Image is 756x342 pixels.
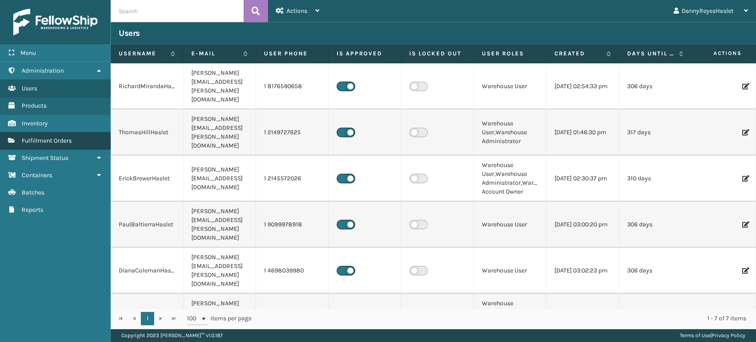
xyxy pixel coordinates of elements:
[22,189,44,196] span: Batches
[680,332,710,338] a: Terms of Use
[742,175,748,182] i: Edit
[742,129,748,136] i: Edit
[256,248,329,294] td: 1 4698039980
[111,202,183,248] td: PaulBaltierraHaslet
[685,46,747,61] span: Actions
[742,222,748,228] i: Edit
[547,202,619,248] td: [DATE] 03:00:20 pm
[13,9,97,35] img: logo
[474,155,547,202] td: Warehouse User,Warehouse Administrator,Warehouse Account Owner
[619,109,692,155] td: 317 days
[619,248,692,294] td: 306 days
[183,294,256,340] td: [PERSON_NAME][EMAIL_ADDRESS][PERSON_NAME][DOMAIN_NAME]
[111,248,183,294] td: DianaColemanHaslet
[187,314,200,323] span: 100
[20,49,36,57] span: Menu
[256,109,329,155] td: 1 2149727625
[474,63,547,109] td: Warehouse User
[22,67,64,74] span: Administration
[474,109,547,155] td: Warehouse User,Warehouse Administrator
[256,202,329,248] td: 1 9099978918
[482,50,538,58] label: User Roles
[119,28,140,39] h3: Users
[619,155,692,202] td: 310 days
[191,50,239,58] label: E-mail
[119,50,166,58] label: Username
[742,83,748,89] i: Edit
[409,50,465,58] label: Is Locked Out
[256,294,329,340] td: 1 9514558320
[111,155,183,202] td: ErickBrewerHaslet
[712,332,745,338] a: Privacy Policy
[111,63,183,109] td: RichardMirandaHaslet
[121,329,223,342] p: Copyright 2023 [PERSON_NAME]™ v 1.0.187
[547,248,619,294] td: [DATE] 03:02:23 pm
[22,206,43,214] span: Reports
[22,154,68,162] span: Shipment Status
[627,50,675,58] label: Days until password expires
[22,137,72,144] span: Fulfillment Orders
[183,248,256,294] td: [PERSON_NAME][EMAIL_ADDRESS][PERSON_NAME][DOMAIN_NAME]
[287,7,307,15] span: Actions
[680,329,745,342] div: |
[619,294,692,340] td: 306 days
[183,202,256,248] td: [PERSON_NAME][EMAIL_ADDRESS][PERSON_NAME][DOMAIN_NAME]
[742,268,748,274] i: Edit
[22,120,48,127] span: Inventory
[619,202,692,248] td: 306 days
[547,63,619,109] td: [DATE] 02:54:33 pm
[183,63,256,109] td: [PERSON_NAME][EMAIL_ADDRESS][PERSON_NAME][DOMAIN_NAME]
[183,109,256,155] td: [PERSON_NAME][EMAIL_ADDRESS][PERSON_NAME][DOMAIN_NAME]
[547,109,619,155] td: [DATE] 01:46:30 pm
[187,312,252,325] span: items per page
[111,294,183,340] td: DannyReyesHaslet
[22,102,47,109] span: Products
[547,155,619,202] td: [DATE] 02:30:37 pm
[547,294,619,340] td: [DATE] 02:24:16 pm
[183,155,256,202] td: [PERSON_NAME][EMAIL_ADDRESS][DOMAIN_NAME]
[256,63,329,109] td: 1 8176590658
[256,155,329,202] td: 1 2145572026
[111,109,183,155] td: ThomasHillHaslet
[337,50,393,58] label: Is Approved
[474,202,547,248] td: Warehouse User
[22,85,37,92] span: Users
[264,50,320,58] label: User phone
[22,171,52,179] span: Containers
[264,314,746,323] div: 1 - 7 of 7 items
[141,312,154,325] a: 1
[474,294,547,340] td: Warehouse User,Warehouse Administrator,Warehouse Account Owner
[554,50,602,58] label: Created
[474,248,547,294] td: Warehouse User
[619,63,692,109] td: 306 days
